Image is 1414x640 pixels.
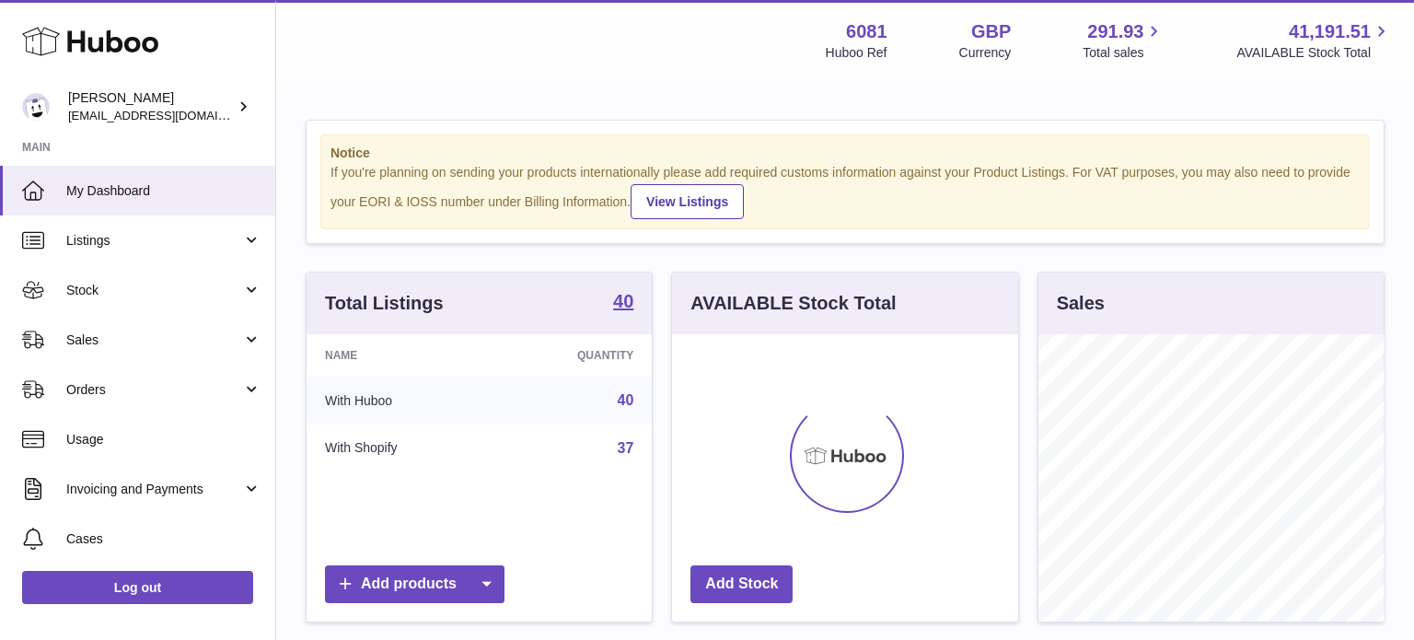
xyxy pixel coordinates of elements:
span: AVAILABLE Stock Total [1236,44,1392,62]
h3: AVAILABLE Stock Total [690,291,896,316]
span: Stock [66,282,242,299]
span: My Dashboard [66,182,261,200]
img: hello@pogsheadphones.com [22,93,50,121]
a: View Listings [631,184,744,219]
span: Orders [66,381,242,399]
a: Add Stock [690,565,793,603]
span: [EMAIL_ADDRESS][DOMAIN_NAME] [68,108,271,122]
span: Invoicing and Payments [66,481,242,498]
th: Name [307,334,493,377]
div: If you're planning on sending your products internationally please add required customs informati... [330,164,1360,219]
a: Log out [22,571,253,604]
strong: Notice [330,145,1360,162]
span: 41,191.51 [1289,19,1371,44]
span: Cases [66,530,261,548]
span: Total sales [1083,44,1165,62]
a: 291.93 Total sales [1083,19,1165,62]
h3: Total Listings [325,291,444,316]
td: With Huboo [307,377,493,425]
th: Quantity [493,334,652,377]
div: Currency [959,44,1012,62]
a: 41,191.51 AVAILABLE Stock Total [1236,19,1392,62]
a: Add products [325,565,504,603]
span: Sales [66,332,242,349]
strong: GBP [971,19,1011,44]
h3: Sales [1057,291,1105,316]
strong: 6081 [846,19,887,44]
a: 40 [613,292,633,314]
span: 291.93 [1087,19,1143,44]
a: 37 [618,440,634,456]
div: [PERSON_NAME] [68,89,234,124]
span: Usage [66,431,261,448]
strong: 40 [613,292,633,310]
td: With Shopify [307,425,493,472]
span: Listings [66,232,242,250]
a: 40 [618,392,634,408]
div: Huboo Ref [826,44,887,62]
